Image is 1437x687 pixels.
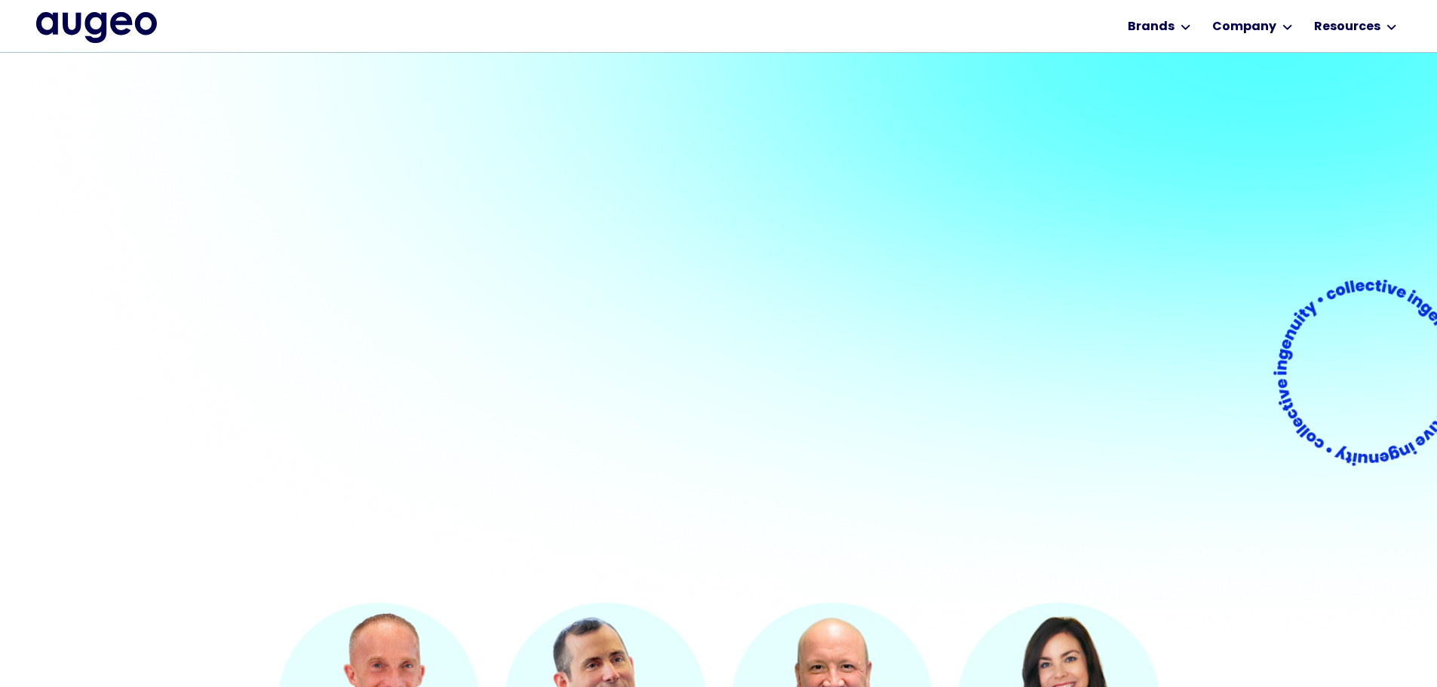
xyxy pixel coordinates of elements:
[36,12,157,42] img: Augeo's full logo in midnight blue.
[1212,18,1276,36] div: Company
[1128,18,1174,36] div: Brands
[36,12,157,42] a: home
[1314,18,1380,36] div: Resources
